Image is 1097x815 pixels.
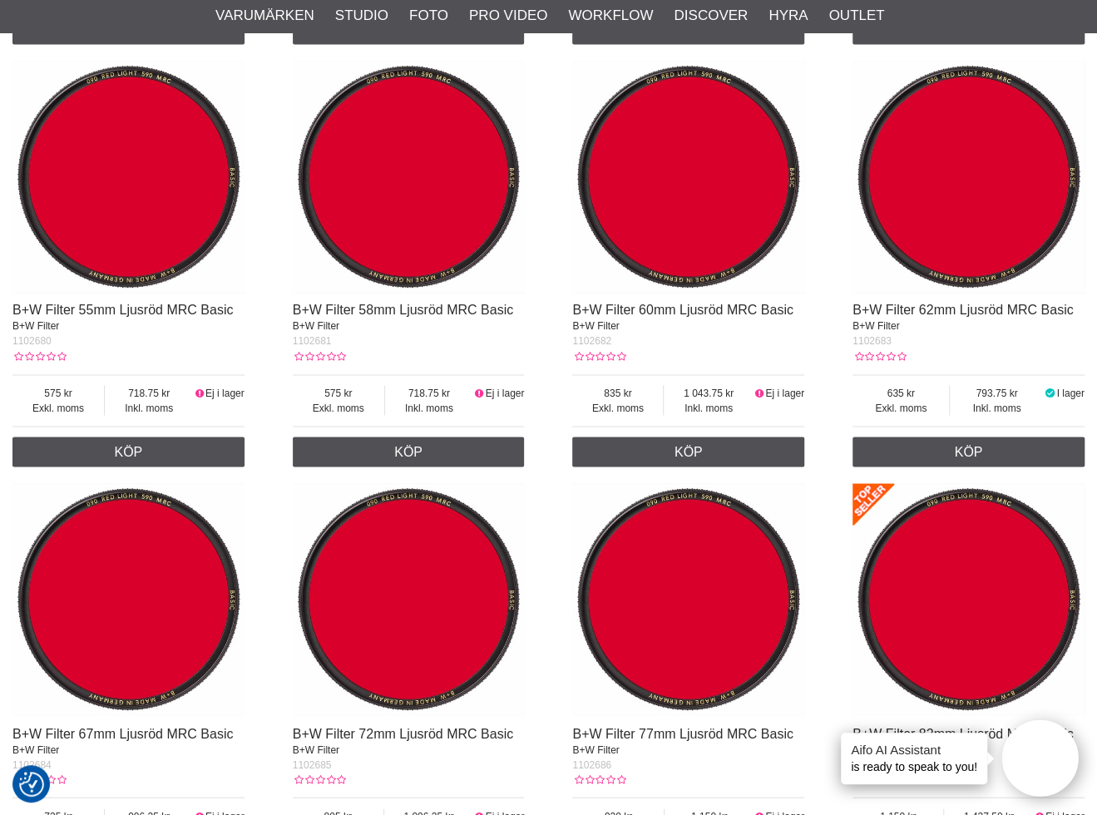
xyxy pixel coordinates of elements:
[1056,387,1084,398] span: I lager
[12,758,52,770] span: 1102684
[293,772,346,787] div: Kundbetyg: 0
[12,743,59,755] span: B+W Filter
[950,385,1043,400] span: 793.75
[293,303,513,317] a: B+W Filter 58mm Ljusröd MRC Basic
[572,772,625,787] div: Kundbetyg: 0
[293,483,525,715] img: B+W Filter 72mm Ljusröd MRC Basic
[852,348,906,363] div: Kundbetyg: 0
[205,387,245,398] span: Ej i lager
[852,61,1085,293] img: B+W Filter 62mm Ljusröd MRC Basic
[335,5,388,27] a: Studio
[293,320,339,332] span: B+W Filter
[852,437,1085,467] a: Köp
[19,772,44,797] img: Revisit consent button
[572,320,619,332] span: B+W Filter
[572,483,804,715] img: B+W Filter 77mm Ljusröd MRC Basic
[841,733,987,784] div: is ready to speak to you!
[293,61,525,293] img: B+W Filter 58mm Ljusröd MRC Basic
[572,335,611,347] span: 1102682
[572,303,793,317] a: B+W Filter 60mm Ljusröd MRC Basic
[486,387,525,398] span: Ej i lager
[469,5,547,27] a: Pro Video
[572,400,663,415] span: Exkl. moms
[12,335,52,347] span: 1102680
[664,385,753,400] span: 1 043.75
[12,437,245,467] a: Köp
[19,769,44,799] button: Samtyckesinställningar
[409,5,448,27] a: Foto
[950,400,1043,415] span: Inkl. moms
[105,385,193,400] span: 718.75
[473,387,486,398] i: Ej i lager
[12,303,233,317] a: B+W Filter 55mm Ljusröd MRC Basic
[12,61,245,293] img: B+W Filter 55mm Ljusröd MRC Basic
[572,758,611,770] span: 1102686
[572,437,804,467] a: Köp
[572,743,619,755] span: B+W Filter
[754,387,766,398] i: Ej i lager
[674,5,748,27] a: Discover
[1044,387,1057,398] i: I lager
[12,348,66,363] div: Kundbetyg: 0
[664,400,753,415] span: Inkl. moms
[572,61,804,293] img: B+W Filter 60mm Ljusröd MRC Basic
[293,743,339,755] span: B+W Filter
[293,726,513,740] a: B+W Filter 72mm Ljusröd MRC Basic
[852,385,949,400] span: 635
[852,303,1073,317] a: B+W Filter 62mm Ljusröd MRC Basic
[765,387,804,398] span: Ej i lager
[852,400,949,415] span: Exkl. moms
[852,726,1073,740] a: B+W Filter 82mm Ljusröd MRC Basic
[12,483,245,715] img: B+W Filter 67mm Ljusröd MRC Basic
[293,400,384,415] span: Exkl. moms
[105,400,193,415] span: Inkl. moms
[768,5,808,27] a: Hyra
[568,5,653,27] a: Workflow
[385,400,473,415] span: Inkl. moms
[572,348,625,363] div: Kundbetyg: 0
[12,726,233,740] a: B+W Filter 67mm Ljusröd MRC Basic
[12,400,104,415] span: Exkl. moms
[12,772,66,787] div: Kundbetyg: 0
[293,758,332,770] span: 1102685
[572,385,663,400] span: 835
[193,387,205,398] i: Ej i lager
[852,483,1085,715] img: B+W Filter 82mm Ljusröd MRC Basic
[293,335,332,347] span: 1102681
[215,5,314,27] a: Varumärken
[572,726,793,740] a: B+W Filter 77mm Ljusröd MRC Basic
[852,335,892,347] span: 1102683
[12,385,104,400] span: 575
[12,320,59,332] span: B+W Filter
[293,385,384,400] span: 575
[828,5,884,27] a: Outlet
[293,437,525,467] a: Köp
[293,348,346,363] div: Kundbetyg: 0
[851,741,977,758] h4: Aifo AI Assistant
[852,320,899,332] span: B+W Filter
[385,385,473,400] span: 718.75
